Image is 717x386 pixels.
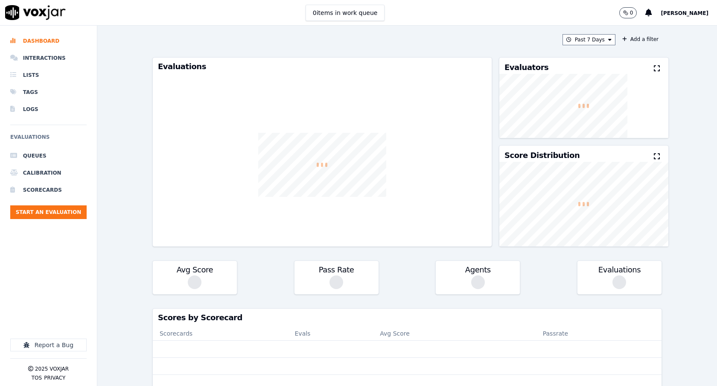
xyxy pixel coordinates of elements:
th: Evals [288,327,373,340]
a: Scorecards [10,181,87,199]
p: 2025 Voxjar [35,366,69,372]
h3: Evaluators [504,64,548,71]
button: [PERSON_NAME] [661,8,717,18]
th: Avg Score [373,327,499,340]
a: Interactions [10,50,87,67]
h3: Avg Score [158,266,232,274]
h3: Evaluations [158,63,487,70]
button: Start an Evaluation [10,205,87,219]
h3: Evaluations [583,266,656,274]
button: Privacy [44,374,65,381]
th: Passrate [499,327,612,340]
button: 0items in work queue [306,5,385,21]
h3: Score Distribution [504,152,580,159]
a: Logs [10,101,87,118]
h3: Agents [441,266,515,274]
a: Dashboard [10,32,87,50]
h3: Scores by Scorecard [158,314,656,322]
p: 0 [630,9,633,16]
h3: Pass Rate [300,266,373,274]
button: Add a filter [619,34,662,44]
button: Past 7 Days [563,34,615,45]
a: Tags [10,84,87,101]
img: voxjar logo [5,5,66,20]
span: [PERSON_NAME] [661,10,708,16]
th: Scorecards [153,327,288,340]
button: 0 [619,7,646,18]
button: TOS [32,374,42,381]
a: Calibration [10,164,87,181]
a: Queues [10,147,87,164]
button: Report a Bug [10,339,87,351]
h6: Evaluations [10,132,87,147]
button: 0 [619,7,637,18]
a: Lists [10,67,87,84]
